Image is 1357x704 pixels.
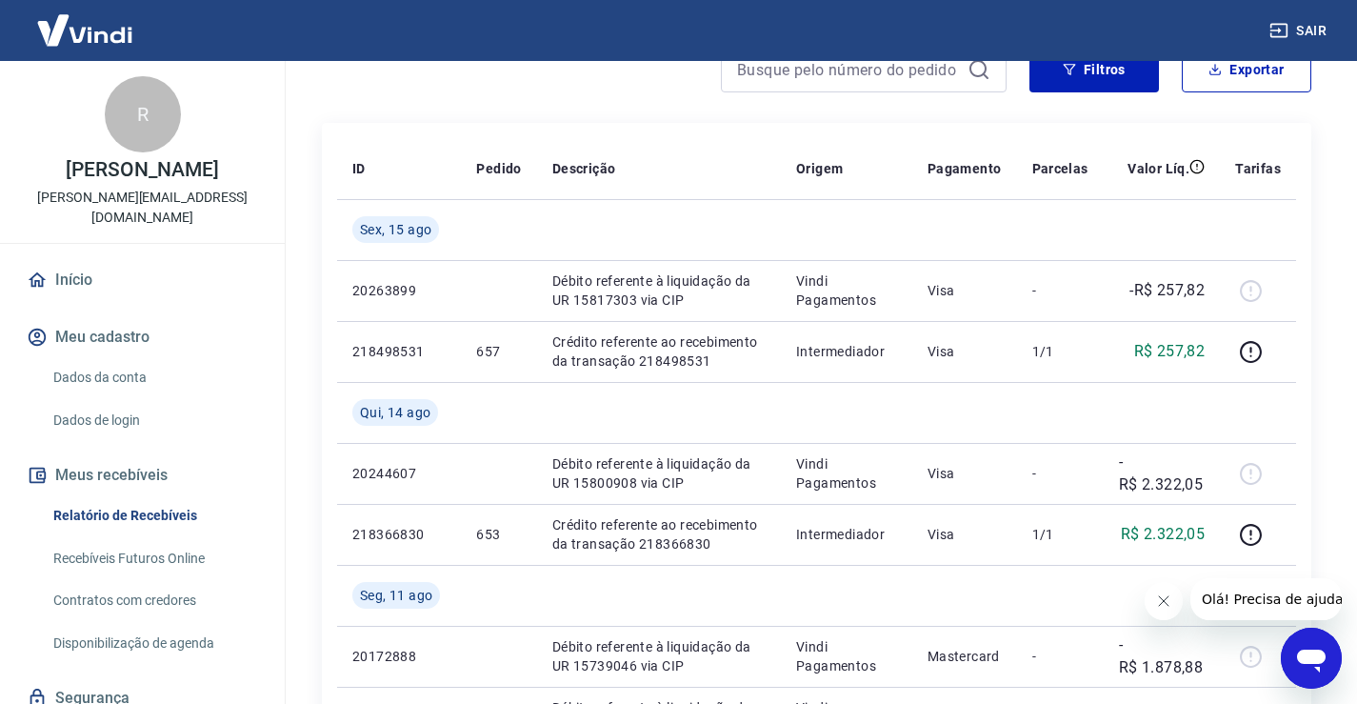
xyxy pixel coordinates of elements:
[552,272,766,310] p: Débito referente à liquidação da UR 15817303 via CIP
[1032,647,1088,666] p: -
[352,525,446,544] p: 218366830
[352,159,366,178] p: ID
[1121,523,1205,546] p: R$ 2.322,05
[360,220,431,239] span: Sex, 15 ago
[552,454,766,493] p: Débito referente à liquidação da UR 15800908 via CIP
[552,515,766,553] p: Crédito referente ao recebimento da transação 218366830
[1119,451,1205,496] p: -R$ 2.322,05
[928,281,1002,300] p: Visa
[928,647,1002,666] p: Mastercard
[552,159,616,178] p: Descrição
[1182,47,1311,92] button: Exportar
[476,342,521,361] p: 657
[1128,159,1189,178] p: Valor Líq.
[928,525,1002,544] p: Visa
[476,525,521,544] p: 653
[1032,342,1088,361] p: 1/1
[15,188,269,228] p: [PERSON_NAME][EMAIL_ADDRESS][DOMAIN_NAME]
[1029,47,1159,92] button: Filtros
[1032,525,1088,544] p: 1/1
[352,281,446,300] p: 20263899
[1032,159,1088,178] p: Parcelas
[1032,281,1088,300] p: -
[928,464,1002,483] p: Visa
[66,160,218,180] p: [PERSON_NAME]
[1145,582,1183,620] iframe: Fechar mensagem
[352,464,446,483] p: 20244607
[352,342,446,361] p: 218498531
[796,454,897,493] p: Vindi Pagamentos
[46,624,262,663] a: Disponibilização de agenda
[552,332,766,371] p: Crédito referente ao recebimento da transação 218498531
[105,76,181,152] div: R
[360,586,432,605] span: Seg, 11 ago
[46,358,262,397] a: Dados da conta
[1235,159,1281,178] p: Tarifas
[23,316,262,358] button: Meu cadastro
[1266,13,1334,49] button: Sair
[46,581,262,620] a: Contratos com credores
[1119,634,1205,679] p: -R$ 1.878,88
[796,342,897,361] p: Intermediador
[46,496,262,535] a: Relatório de Recebíveis
[737,55,960,84] input: Busque pelo número do pedido
[23,259,262,301] a: Início
[928,342,1002,361] p: Visa
[796,272,897,310] p: Vindi Pagamentos
[928,159,1002,178] p: Pagamento
[1129,279,1205,302] p: -R$ 257,82
[796,637,897,675] p: Vindi Pagamentos
[46,401,262,440] a: Dados de login
[360,403,430,422] span: Qui, 14 ago
[796,159,843,178] p: Origem
[476,159,521,178] p: Pedido
[23,454,262,496] button: Meus recebíveis
[352,647,446,666] p: 20172888
[46,539,262,578] a: Recebíveis Futuros Online
[1190,578,1342,620] iframe: Mensagem da empresa
[23,1,147,59] img: Vindi
[1134,340,1206,363] p: R$ 257,82
[11,13,160,29] span: Olá! Precisa de ajuda?
[796,525,897,544] p: Intermediador
[1032,464,1088,483] p: -
[552,637,766,675] p: Débito referente à liquidação da UR 15739046 via CIP
[1281,628,1342,689] iframe: Botão para abrir a janela de mensagens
